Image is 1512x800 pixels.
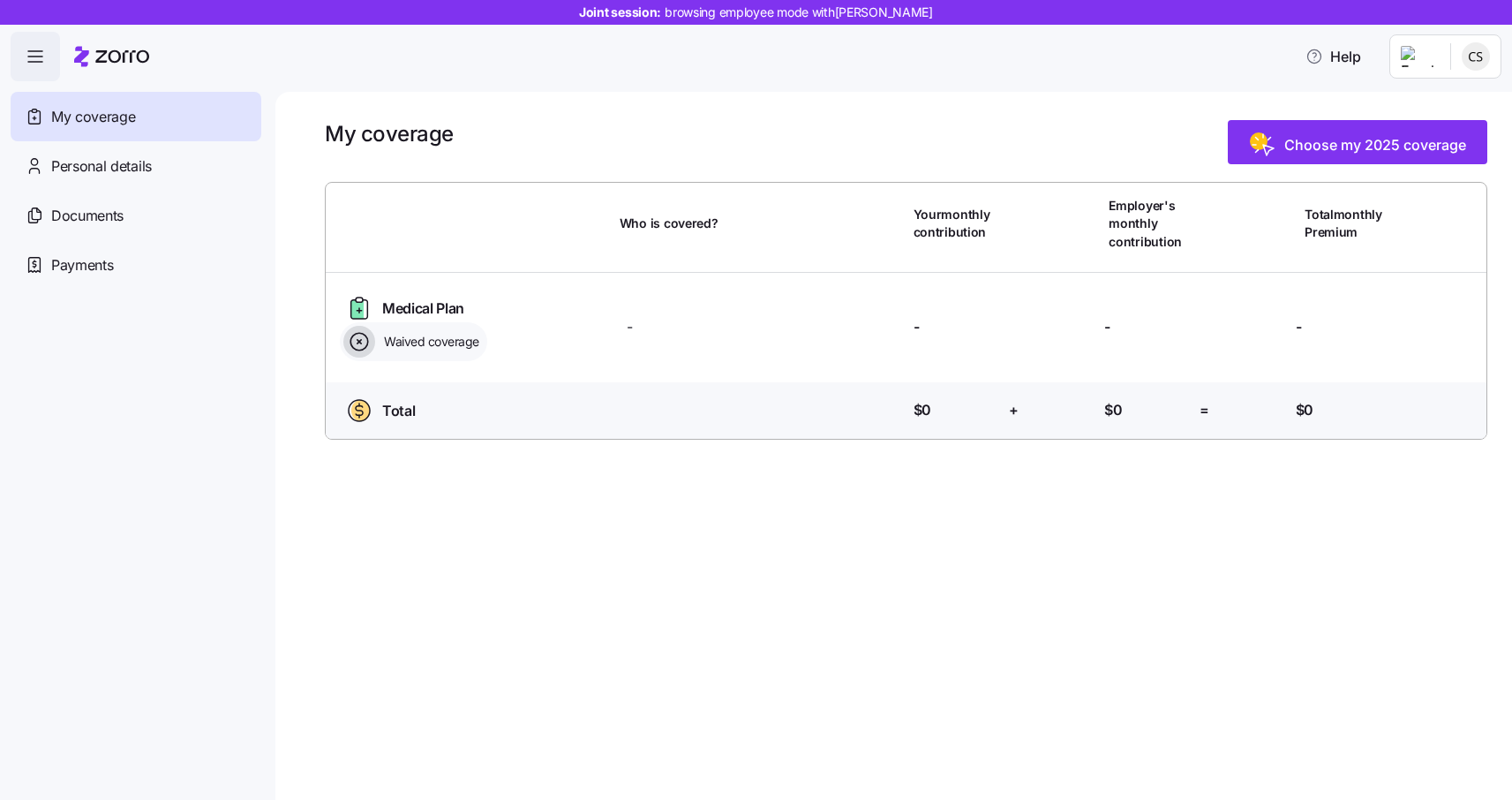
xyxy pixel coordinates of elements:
[382,298,464,320] span: Medical Plan
[382,400,415,422] span: Total
[627,316,633,338] span: -
[51,205,124,227] span: Documents
[1401,46,1436,67] img: Employer logo
[1462,42,1490,71] img: 00e1e2a378067d01b87a89cec9b5e683
[51,155,152,177] span: Personal details
[1305,46,1361,67] span: Help
[1296,316,1302,338] span: -
[914,399,931,421] span: $0
[914,206,997,242] span: Your monthly contribution
[1200,399,1209,421] span: =
[579,4,933,21] span: Joint session:
[51,106,135,128] span: My coverage
[379,333,479,351] span: Waived coverage
[1104,399,1122,421] span: $0
[1291,39,1375,74] button: Help
[1228,120,1487,164] button: Choose my 2025 coverage
[1305,206,1388,242] span: Total monthly Premium
[1104,316,1110,338] span: -
[11,141,261,191] a: Personal details
[1009,399,1019,421] span: +
[620,215,718,232] span: Who is covered?
[665,4,933,21] span: browsing employee mode with [PERSON_NAME]
[51,254,113,276] span: Payments
[1284,134,1466,155] span: Choose my 2025 coverage
[1109,197,1192,251] span: Employer's monthly contribution
[1296,399,1313,421] span: $0
[325,120,454,147] h1: My coverage
[914,316,920,338] span: -
[11,92,261,141] a: My coverage
[11,191,261,240] a: Documents
[11,240,261,290] a: Payments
